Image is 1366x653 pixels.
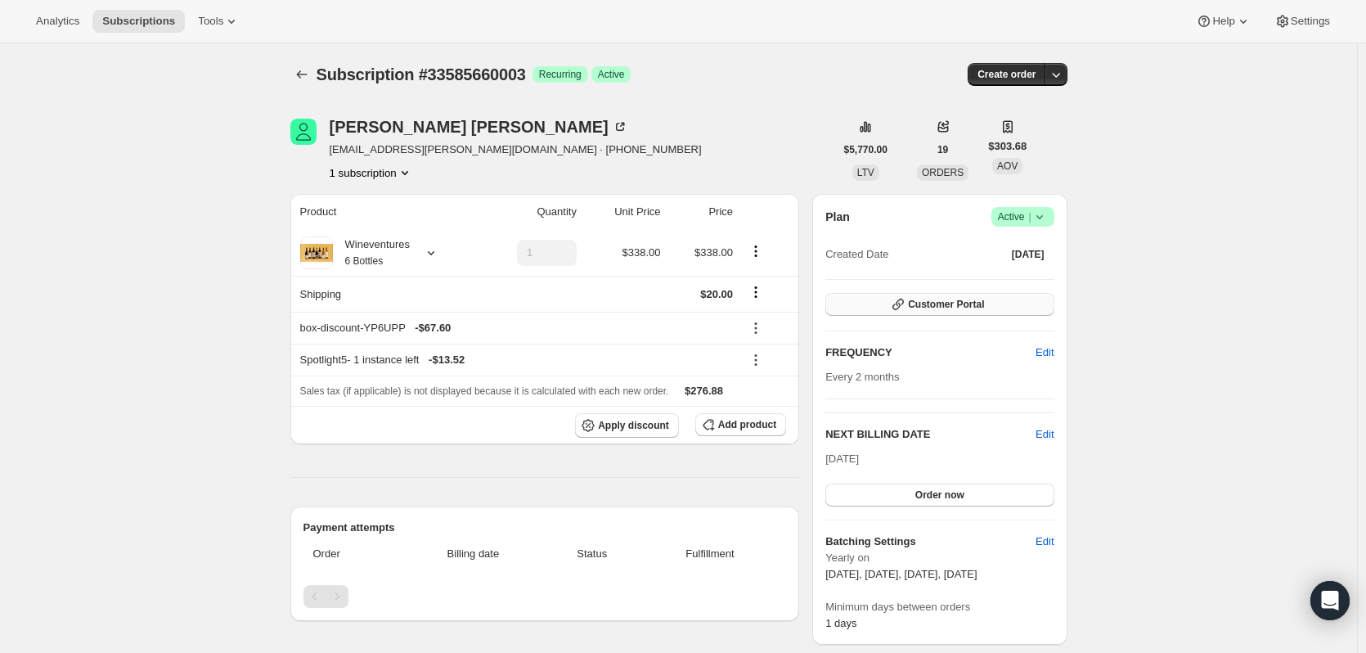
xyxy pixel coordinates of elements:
span: - $67.60 [415,320,451,336]
span: Customer Portal [908,298,984,311]
span: AOV [997,160,1018,172]
span: Yearly on [825,550,1054,566]
button: Product actions [743,242,769,260]
button: Apply discount [575,413,679,438]
span: $20.00 [700,288,733,300]
span: Analytics [36,15,79,28]
span: $5,770.00 [844,143,887,156]
span: Active [998,209,1048,225]
button: 19 [928,138,958,161]
h2: FREQUENCY [825,345,1036,361]
span: LTV [857,167,874,178]
button: Analytics [26,10,89,33]
button: Edit [1026,529,1063,555]
button: Tools [188,10,249,33]
span: [DATE] [1012,248,1045,261]
div: [PERSON_NAME] [PERSON_NAME] [330,119,628,135]
span: Sales tax (if applicable) is not displayed because it is calculated with each new order. [300,385,669,397]
span: Tools [198,15,223,28]
th: Order [303,536,402,572]
span: Active [598,68,625,81]
span: Billing date [406,546,541,562]
th: Price [666,194,739,230]
span: Brett Currie [290,119,317,145]
span: Subscription #33585660003 [317,65,526,83]
h2: NEXT BILLING DATE [825,426,1036,443]
span: [EMAIL_ADDRESS][PERSON_NAME][DOMAIN_NAME] · [PHONE_NUMBER] [330,142,702,158]
button: Help [1186,10,1260,33]
nav: Pagination [303,585,787,608]
span: Settings [1291,15,1330,28]
span: 1 days [825,617,856,629]
span: Fulfillment [644,546,776,562]
div: Spotlight5 - 1 instance left [300,352,734,368]
small: 6 Bottles [345,255,384,267]
button: Product actions [330,164,413,181]
span: [DATE] [825,453,859,465]
th: Quantity [477,194,582,230]
span: Minimum days between orders [825,599,1054,615]
span: Create order [977,68,1036,81]
span: Apply discount [598,419,669,432]
button: Create order [968,63,1045,86]
button: Subscriptions [92,10,185,33]
span: ORDERS [922,167,964,178]
div: box-discount-YP6UPP [300,320,734,336]
button: [DATE] [1002,243,1054,266]
button: Edit [1026,340,1063,366]
span: Every 2 months [825,371,899,383]
button: Customer Portal [825,293,1054,316]
h2: Plan [825,209,850,225]
span: - $13.52 [429,352,465,368]
span: $276.88 [685,385,723,397]
span: $303.68 [988,138,1027,155]
span: Help [1212,15,1234,28]
span: [DATE], [DATE], [DATE], [DATE] [825,568,977,580]
span: Created Date [825,246,888,263]
span: 19 [937,143,948,156]
span: $338.00 [694,246,733,259]
button: Subscriptions [290,63,313,86]
th: Unit Price [582,194,666,230]
span: Recurring [539,68,582,81]
button: Order now [825,484,1054,507]
span: Subscriptions [102,15,175,28]
span: Order now [915,489,964,502]
div: Wineventures [333,236,410,269]
h2: Payment attempts [303,520,787,536]
div: Open Intercom Messenger [1310,581,1350,620]
span: Edit [1036,345,1054,361]
button: Settings [1265,10,1340,33]
button: Edit [1036,426,1054,443]
h6: Batching Settings [825,534,1036,550]
span: Edit [1036,534,1054,550]
span: Add product [718,418,776,431]
span: | [1028,210,1031,223]
th: Shipping [290,276,478,312]
button: Add product [695,413,786,436]
span: Status [550,546,634,562]
span: $338.00 [622,246,661,259]
button: Shipping actions [743,283,769,301]
th: Product [290,194,478,230]
button: $5,770.00 [834,138,897,161]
